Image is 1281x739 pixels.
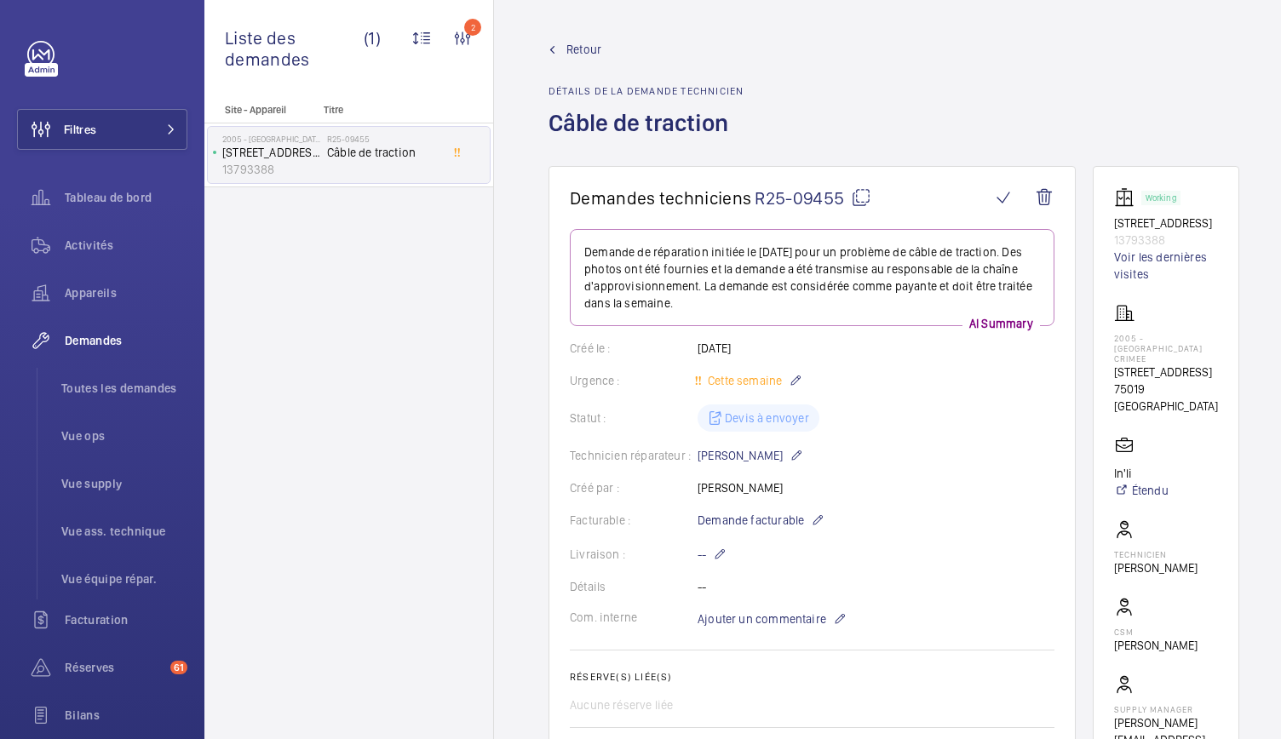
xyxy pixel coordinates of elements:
[962,315,1040,332] p: AI Summary
[570,671,1054,683] h2: Réserve(s) liée(s)
[17,109,187,150] button: Filtres
[549,85,744,97] h2: Détails de la demande technicien
[225,27,364,70] span: Liste des demandes
[64,121,96,138] span: Filtres
[584,243,1040,312] p: Demande de réparation initiée le [DATE] pour un problème de câble de traction. Des photos ont été...
[698,610,826,627] span: Ajouter un commentaire
[1114,187,1141,208] img: elevator.svg
[1114,364,1218,381] p: [STREET_ADDRESS]
[1114,381,1218,415] p: 75019 [GEOGRAPHIC_DATA]
[65,332,187,349] span: Demandes
[1114,333,1218,364] p: 2005 - [GEOGRAPHIC_DATA] CRIMEE
[1114,637,1198,654] p: [PERSON_NAME]
[327,144,439,161] span: Câble de traction
[1114,465,1169,482] p: In'li
[61,570,187,587] span: Vue équipe répar.
[1114,627,1198,637] p: CSM
[704,374,782,387] span: Cette semaine
[1114,482,1169,499] a: Étendu
[65,659,164,676] span: Réserves
[327,134,439,144] h2: R25-09455
[549,107,744,166] h1: Câble de traction
[204,104,317,116] p: Site - Appareil
[1114,549,1198,559] p: Technicien
[61,427,187,444] span: Vue ops
[698,544,727,564] p: --
[324,104,436,116] p: Titre
[1114,704,1218,714] p: Supply manager
[1114,232,1218,249] p: 13793388
[566,41,601,58] span: Retour
[222,144,320,161] p: [STREET_ADDRESS]
[61,523,187,540] span: Vue ass. technique
[222,134,320,144] p: 2005 - [GEOGRAPHIC_DATA] CRIMEE
[222,161,320,178] p: 13793388
[698,445,803,466] p: [PERSON_NAME]
[65,611,187,628] span: Facturation
[65,707,187,724] span: Bilans
[698,512,804,529] span: Demande facturable
[1146,195,1176,201] p: Working
[65,237,187,254] span: Activités
[1114,559,1198,576] p: [PERSON_NAME]
[170,661,187,674] span: 61
[61,380,187,397] span: Toutes les demandes
[755,187,871,209] span: R25-09455
[65,284,187,301] span: Appareils
[1114,249,1218,283] a: Voir les dernières visites
[65,189,187,206] span: Tableau de bord
[1114,215,1218,232] p: [STREET_ADDRESS]
[61,475,187,492] span: Vue supply
[570,187,751,209] span: Demandes techniciens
